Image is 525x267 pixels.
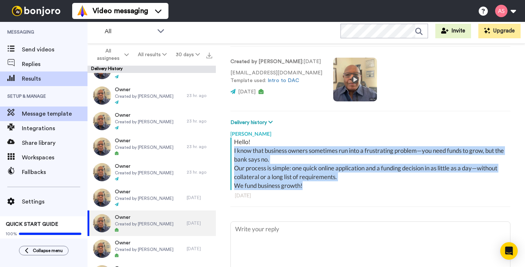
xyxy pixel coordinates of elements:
[187,220,212,226] div: [DATE]
[77,5,88,17] img: vm-color.svg
[435,24,471,38] button: Invite
[115,119,174,125] span: Created by [PERSON_NAME]
[93,112,111,130] img: 76a2d581-626c-4926-83ca-c4e0d512ee46-thumb.jpg
[115,196,174,201] span: Created by [PERSON_NAME]
[19,246,69,255] button: Collapse menu
[478,24,521,38] button: Upgrade
[93,138,111,156] img: f42b2fe3-993e-4cae-9cee-3a244b6bcb17-thumb.jpg
[115,239,174,247] span: Owner
[230,127,510,138] div: [PERSON_NAME]
[115,86,174,93] span: Owner
[93,163,111,181] img: 8a4925de-4fd6-4f92-b29b-81cd68d8ce63-thumb.jpg
[115,247,174,252] span: Created by [PERSON_NAME]
[115,93,174,99] span: Created by [PERSON_NAME]
[230,69,322,85] p: [EMAIL_ADDRESS][DOMAIN_NAME] Template used:
[93,86,111,105] img: b926d82c-f685-4d31-b28d-85cea509013c-thumb.jpg
[187,169,212,175] div: 23 hr. ago
[9,6,63,16] img: bj-logo-header-white.svg
[87,185,216,210] a: OwnerCreated by [PERSON_NAME][DATE]
[22,45,87,54] span: Send videos
[87,66,216,73] div: Delivery History
[235,192,506,199] div: [DATE]
[6,231,17,237] span: 100%
[187,144,212,150] div: 23 hr. ago
[22,197,87,206] span: Settings
[171,48,204,61] button: 30 days
[87,134,216,159] a: OwnerCreated by [PERSON_NAME]23 hr. ago
[22,124,87,133] span: Integrations
[230,119,275,127] button: Delivery history
[87,236,216,262] a: OwnerCreated by [PERSON_NAME][DATE]
[22,109,87,118] span: Message template
[187,246,212,252] div: [DATE]
[87,159,216,185] a: OwnerCreated by [PERSON_NAME]23 hr. ago
[87,108,216,134] a: OwnerCreated by [PERSON_NAME]23 hr. ago
[268,78,299,83] a: Intro to DAC
[33,248,63,254] span: Collapse menu
[105,27,153,36] span: All
[133,48,171,61] button: All results
[93,189,111,207] img: 6b58f748-d004-4a28-8267-bcd06001d220-thumb.jpg
[115,214,174,221] span: Owner
[500,242,518,260] div: Open Intercom Messenger
[6,222,58,227] span: QUICK START GUIDE
[93,6,148,16] span: Video messaging
[230,59,302,64] strong: Created by [PERSON_NAME]
[187,93,212,98] div: 23 hr. ago
[187,118,212,124] div: 23 hr. ago
[22,60,87,69] span: Replies
[89,44,133,65] button: All assignees
[115,144,174,150] span: Created by [PERSON_NAME]
[22,139,87,147] span: Share library
[206,53,212,58] img: export.svg
[230,58,322,66] p: : [DATE]
[93,47,123,62] span: All assignees
[234,138,509,190] div: Hello! I know that business owners sometimes run into a frustrating problem—you need funds to gro...
[115,221,174,227] span: Created by [PERSON_NAME]
[238,89,256,94] span: [DATE]
[87,210,216,236] a: OwnerCreated by [PERSON_NAME][DATE]
[204,49,214,60] button: Export all results that match these filters now.
[115,170,174,176] span: Created by [PERSON_NAME]
[87,83,216,108] a: OwnerCreated by [PERSON_NAME]23 hr. ago
[187,195,212,201] div: [DATE]
[115,112,174,119] span: Owner
[93,240,111,258] img: a7ef6aaa-e058-434c-8ff8-a0c6262089ae-thumb.jpg
[22,153,87,162] span: Workspaces
[22,168,87,177] span: Fallbacks
[115,163,174,170] span: Owner
[115,137,174,144] span: Owner
[115,188,174,196] span: Owner
[93,214,111,232] img: 91460c4d-49af-4cbf-ad25-b85d206d392b-thumb.jpg
[22,74,87,83] span: Results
